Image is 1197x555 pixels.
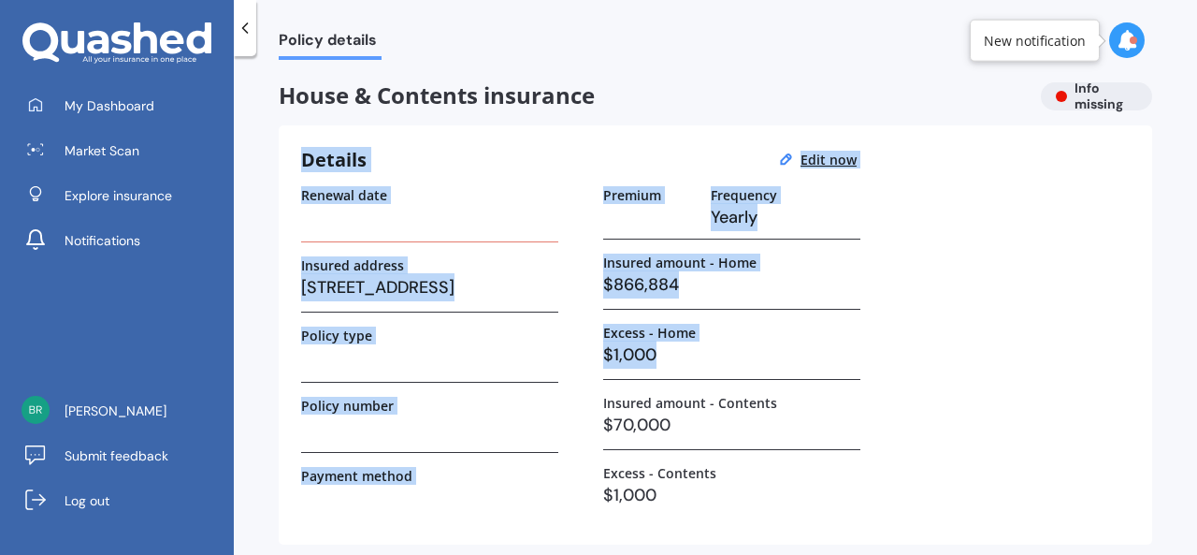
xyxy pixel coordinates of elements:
[603,395,777,411] label: Insured amount - Contents
[14,392,234,430] a: [PERSON_NAME]
[603,481,860,509] h3: $1,000
[603,270,860,299] h3: $866,884
[65,446,168,465] span: Submit feedback
[603,411,860,439] h3: $70,000
[984,31,1086,50] div: New notification
[711,187,777,203] label: Frequency
[14,437,234,475] a: Submit feedback
[14,132,234,169] a: Market Scan
[301,328,372,343] label: Policy type
[301,257,404,273] label: Insured address
[65,141,139,160] span: Market Scan
[65,96,154,115] span: My Dashboard
[14,87,234,124] a: My Dashboard
[603,341,860,369] h3: $1,000
[301,468,412,484] label: Payment method
[65,186,172,205] span: Explore insurance
[711,203,860,231] h3: Yearly
[65,491,109,510] span: Log out
[603,255,757,270] label: Insured amount - Home
[65,231,140,250] span: Notifications
[795,152,862,168] button: Edit now
[14,177,234,214] a: Explore insurance
[279,82,1026,110] span: House & Contents insurance
[301,398,394,414] label: Policy number
[603,465,716,481] label: Excess - Contents
[301,148,367,172] h3: Details
[22,396,50,424] img: e734267e411b0233e583b4c105b3fcc2
[603,325,696,341] label: Excess - Home
[65,402,166,420] span: [PERSON_NAME]
[301,273,558,301] h3: [STREET_ADDRESS]
[800,151,857,168] u: Edit now
[14,222,234,259] a: Notifications
[603,187,661,203] label: Premium
[14,482,234,519] a: Log out
[279,31,382,56] span: Policy details
[301,187,387,203] label: Renewal date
